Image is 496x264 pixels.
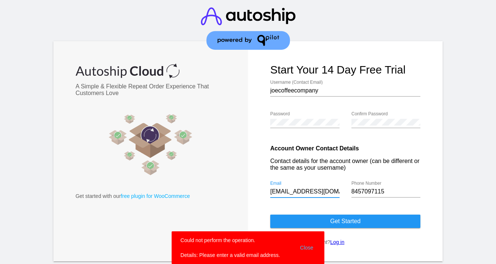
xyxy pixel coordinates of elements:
[270,215,420,228] button: Get started
[270,145,359,151] strong: Account Owner Contact Details
[330,239,344,245] a: Log in
[330,218,361,224] span: Get started
[76,83,226,97] h3: A Simple & Flexible Repeat Order Experience That Customers Love
[270,239,420,245] p: Already have an account?
[270,188,340,195] input: Email
[76,108,226,182] img: Automate repeat orders and plan deliveries to your best customers
[76,63,179,78] img: Autoship Cloud powered by QPilot
[181,237,315,259] simple-snack-bar: Could not perform the operation. Details: Please enter a valid email address.
[298,237,315,259] button: Close
[270,63,420,76] h1: Start your 14 day free trial
[270,87,420,94] input: Username (Contact Email)
[270,158,420,171] p: Contact details for the account owner (can be different or the same as your username)
[76,193,226,199] p: Get started with our
[121,193,190,199] a: free plugin for WooCommerce
[351,188,421,195] input: Phone Number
